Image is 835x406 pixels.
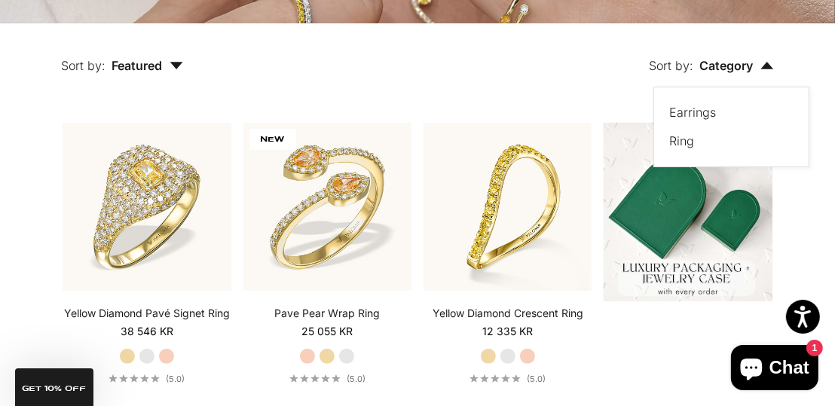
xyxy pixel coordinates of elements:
div: 5.0 out of 5.0 stars [109,374,160,383]
a: 5.0 out of 5.0 stars(5.0) [109,374,185,384]
button: Sort by: Category [614,23,809,87]
a: Yellow Diamond Crescent Ring [433,306,583,321]
span: (5.0) [347,374,366,384]
sale-price: 25 055 kr [301,324,353,339]
img: #YellowGold [63,123,231,291]
div: 5.0 out of 5.0 stars [289,374,341,383]
sale-price: 38 546 kr [121,324,173,339]
a: #YellowGold #WhiteGold #RoseGold [63,123,231,291]
span: Sort by: [649,58,693,73]
span: GET 10% Off [23,385,87,392]
img: #YellowGold [243,123,411,291]
span: NEW [249,129,296,150]
button: Sort by: Featured [26,23,218,87]
inbox-online-store-chat: Shopify online store chat [726,345,823,394]
span: Featured [112,58,183,73]
a: 5.0 out of 5.0 stars(5.0) [469,374,546,384]
div: 5.0 out of 5.0 stars [469,374,521,383]
sale-price: 12 335 kr [482,324,533,339]
label: Ring [669,131,694,151]
div: GET 10% Off [15,368,93,406]
span: (5.0) [527,374,546,384]
a: Yellow Diamond Pavé Signet Ring [64,306,230,321]
span: (5.0) [166,374,185,384]
a: Pave Pear Wrap Ring [274,306,380,321]
label: Earrings [669,102,716,122]
img: 1_efe35f54-c1b6-4cae-852f-b2bb124dc37f.png [604,123,772,301]
img: #YellowGold [424,123,592,291]
span: Category [699,58,774,73]
a: 5.0 out of 5.0 stars(5.0) [289,374,366,384]
span: Sort by: [61,58,106,73]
